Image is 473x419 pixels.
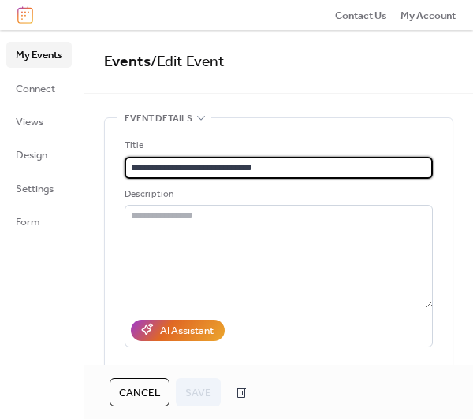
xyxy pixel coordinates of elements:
[119,385,160,401] span: Cancel
[335,7,387,23] a: Contact Us
[6,209,72,234] a: Form
[6,142,72,167] a: Design
[335,8,387,24] span: Contact Us
[6,76,72,101] a: Connect
[17,6,33,24] img: logo
[125,111,192,127] span: Event details
[6,176,72,201] a: Settings
[125,187,430,202] div: Description
[16,147,47,163] span: Design
[110,378,169,406] button: Cancel
[6,42,72,67] a: My Events
[16,181,54,197] span: Settings
[16,81,55,97] span: Connect
[151,47,225,76] span: / Edit Event
[104,47,151,76] a: Events
[400,8,456,24] span: My Account
[400,7,456,23] a: My Account
[6,109,72,134] a: Views
[131,320,225,340] button: AI Assistant
[16,114,43,130] span: Views
[16,47,62,63] span: My Events
[160,323,214,339] div: AI Assistant
[16,214,40,230] span: Form
[125,138,430,154] div: Title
